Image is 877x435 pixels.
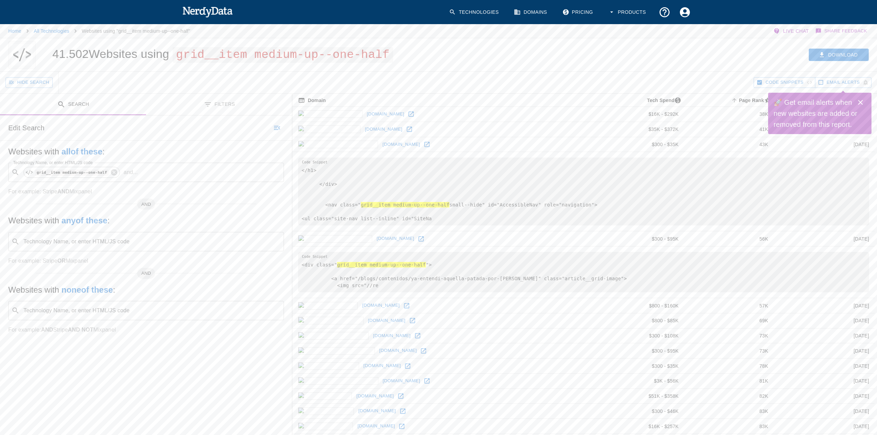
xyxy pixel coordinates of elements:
[381,376,422,386] a: [DOMAIN_NAME]
[298,158,869,225] pre: </h1> </div> <nav class=" small--hide" id="AccessibleNav" role="navigation"> <ul class="site-nav ...
[774,388,875,404] td: [DATE]
[774,298,875,313] td: [DATE]
[298,235,372,243] img: revistalibero.com icon
[407,315,418,326] a: Open stemfinity.com in new window
[590,328,684,343] td: $300 - $108K
[774,231,875,246] td: [DATE]
[298,110,362,118] img: kamikoto.com icon
[774,373,875,388] td: [DATE]
[809,49,869,61] button: Download
[654,2,675,22] button: Support and Documentation
[590,298,684,313] td: $800 - $160K
[8,24,190,38] nav: breadcrumb
[34,28,69,34] a: All Technologies
[684,358,774,374] td: 78K
[510,2,552,22] a: Domains
[68,327,93,333] b: AND NOT
[590,404,684,419] td: $300 - $46K
[412,331,423,341] a: Open sotherans.co.uk in new window
[418,346,429,356] a: Open thornygames.com in new window
[684,343,774,358] td: 73K
[35,170,109,175] code: grid__item medium-up--one-half
[684,419,774,434] td: 83K
[638,96,684,104] span: The estimated minimum and maximum annual tech spend each webpage has, based on the free, freemium...
[355,391,396,402] a: [DOMAIN_NAME]
[298,317,363,324] img: stemfinity.com icon
[684,373,774,388] td: 81K
[590,107,684,122] td: $16K - $292K
[827,79,860,87] span: Get email alerts with newly found website results. Click to enable.
[357,406,398,416] a: [DOMAIN_NAME]
[23,167,120,178] div: grid__item medium-up--one-half
[121,168,141,176] p: and ...
[402,361,413,371] a: Open serindia.com in new window
[814,24,869,38] button: Share Feedback
[416,234,426,244] a: Open revistalibero.com in new window
[8,326,284,334] p: For example: Stripe Mixpanel
[8,215,284,226] h5: Websites with :
[365,109,406,120] a: [DOMAIN_NAME]
[684,404,774,419] td: 83K
[298,252,869,292] pre: <div class=" "> <a href="/blogs/contenidos/ya-entendi-aquella-patada-por-[PERSON_NAME]" class="ar...
[337,262,426,267] hl: grid__item medium-up--one-half
[13,160,93,165] label: Technology Name, or enter HTML/JS code
[298,96,326,104] span: The registered domain name (i.e. "nerdydata.com").
[684,298,774,313] td: 57K
[590,388,684,404] td: $51K - $358K
[590,313,684,328] td: $800 - $85K
[298,125,360,133] img: lansinoh.com icon
[558,2,599,22] a: Pricing
[8,146,284,157] h5: Websites with :
[366,315,407,326] a: [DOMAIN_NAME]
[401,301,412,311] a: Open surefire.com in new window
[8,122,44,133] h6: Edit Search
[381,139,422,150] a: [DOMAIN_NAME]
[8,284,284,295] h5: Websites with :
[774,313,875,328] td: [DATE]
[57,258,65,264] b: OR
[363,124,404,135] a: [DOMAIN_NAME]
[11,41,33,69] img: "grid__item medium-up--one-half" logo
[445,2,504,22] a: Technologies
[815,77,871,88] button: Get email alerts with newly found website results. Click to enable.
[774,97,858,130] h6: 🚀 Get email alerts when new websites are added or removed from this report.
[298,392,352,400] img: drleaf.com icon
[25,168,33,176] img: 0.jpg
[590,373,684,388] td: $3K - $56K
[730,96,774,104] span: A page popularity ranking based on a domain's backlinks. Smaller numbers signal more popular doma...
[57,189,69,194] b: AND
[590,231,684,246] td: $300 - $95K
[772,24,812,38] button: Live Chat
[360,300,401,311] a: [DOMAIN_NAME]
[854,95,867,109] button: Close
[375,233,416,244] a: [DOMAIN_NAME]
[774,358,875,374] td: [DATE]
[137,270,155,277] span: AND
[765,79,803,87] span: Hide Code Snippets
[361,202,449,208] hl: grid__item medium-up--one-half
[774,343,875,358] td: [DATE]
[298,407,354,415] img: go-girl.com icon
[298,423,353,430] img: ocens.com icon
[61,285,113,294] b: none of these
[754,77,815,88] button: Hide Code Snippets
[774,404,875,419] td: [DATE]
[6,77,53,88] button: Hide Search
[590,137,684,152] td: $300 - $35K
[604,2,652,22] button: Products
[61,147,102,156] b: all of these
[774,137,875,152] td: [DATE]
[52,47,173,60] h4: 41.502 Websites using
[298,362,359,370] img: serindia.com icon
[298,302,358,310] img: surefire.com icon
[675,2,695,22] button: Account Settings
[684,313,774,328] td: 69K
[146,94,292,115] button: Filters
[684,231,774,246] td: 56K
[8,188,284,196] p: For example: Stripe Mixpanel
[362,361,403,371] a: [DOMAIN_NAME]
[298,377,378,385] img: magpiegames.com icon
[298,347,375,355] img: thornygames.com icon
[396,391,406,401] a: Open drleaf.com in new window
[41,327,53,333] b: AND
